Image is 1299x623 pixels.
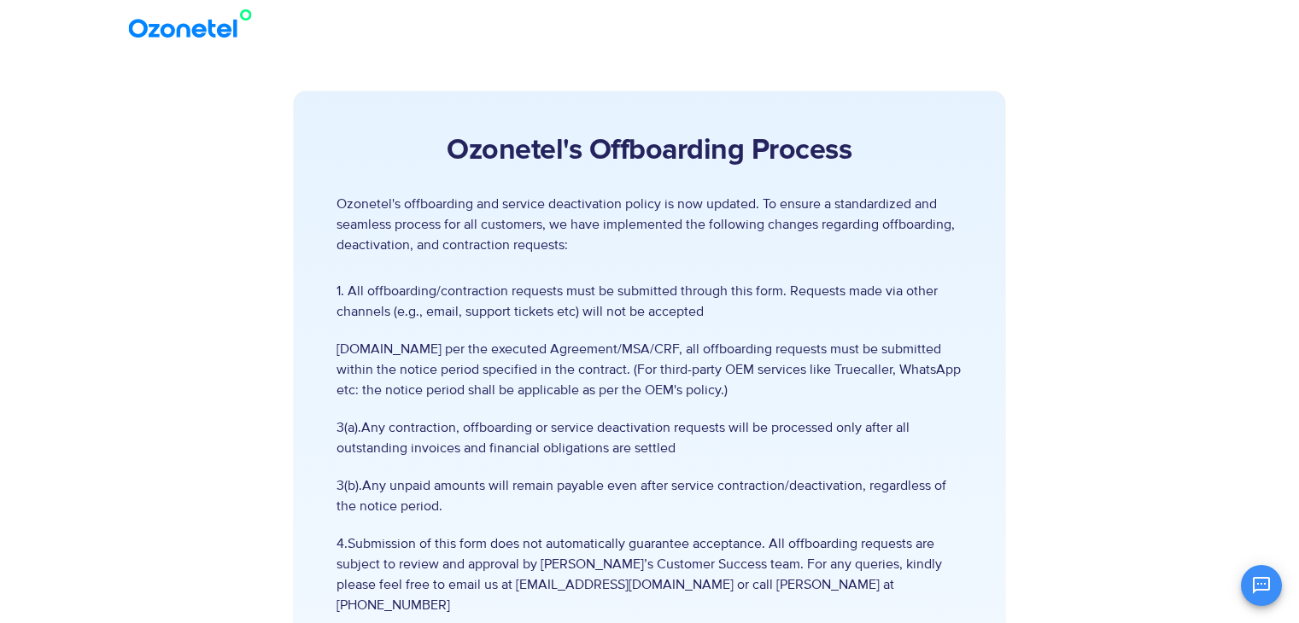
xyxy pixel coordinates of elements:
span: 3(b).Any unpaid amounts will remain payable even after service contraction/deactivation, regardle... [336,475,963,516]
span: 4.Submission of this form does not automatically guarantee acceptance. All offboarding requests a... [336,533,963,615]
button: Open chat [1241,565,1282,606]
span: [DOMAIN_NAME] per the executed Agreement/MSA/CRF, all offboarding requests must be submitted with... [336,339,963,400]
p: Ozonetel's offboarding and service deactivation policy is now updated. To ensure a standardized a... [336,194,963,255]
span: 3(a).Any contraction, offboarding or service deactivation requests will be processed only after a... [336,417,963,458]
h2: Ozonetel's Offboarding Process [336,134,963,168]
span: 1. All offboarding/contraction requests must be submitted through this form. Requests made via ot... [336,281,963,322]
